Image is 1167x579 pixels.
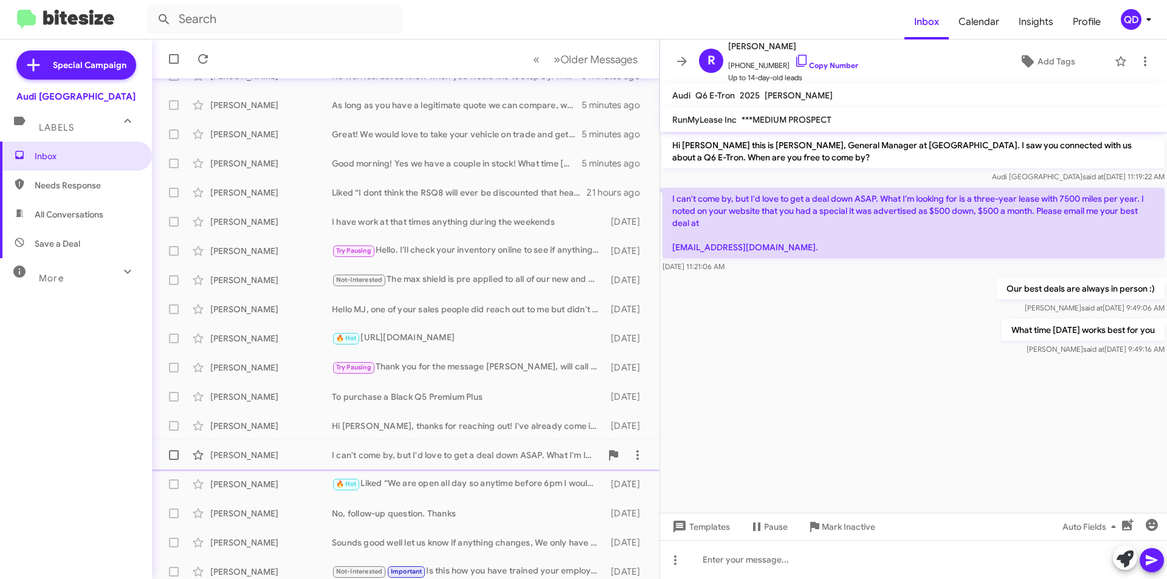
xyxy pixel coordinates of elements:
[554,52,560,67] span: »
[670,516,730,538] span: Templates
[904,4,949,39] a: Inbox
[605,391,650,403] div: [DATE]
[210,157,332,170] div: [PERSON_NAME]
[35,150,138,162] span: Inbox
[16,91,136,103] div: Audi [GEOGRAPHIC_DATA]
[728,72,858,84] span: Up to 14-day-old leads
[35,208,103,221] span: All Conversations
[1062,516,1121,538] span: Auto Fields
[210,187,332,199] div: [PERSON_NAME]
[1063,4,1110,39] a: Profile
[332,536,605,549] div: Sounds good well let us know if anything changes, We only have a few weeks left to take advantage...
[332,391,605,403] div: To purchase a Black Q5 Premium Plus
[210,566,332,578] div: [PERSON_NAME]
[663,188,1165,258] p: I can't come by, but I'd love to get a deal down ASAP. What I'm looking for is a three-year lease...
[797,516,885,538] button: Mark Inactive
[332,273,605,287] div: The max shield is pre applied to all of our new and pre-owned cars but congrats on your new car
[728,53,858,72] span: [PHONE_NUMBER]
[605,420,650,432] div: [DATE]
[605,361,650,374] div: [DATE]
[605,332,650,344] div: [DATE]
[332,157,582,170] div: Good morning! Yes we have a couple in stock! What time [DATE] would you like to come in?
[984,50,1109,72] button: Add Tags
[605,478,650,490] div: [DATE]
[560,53,638,66] span: Older Messages
[53,59,126,71] span: Special Campaign
[332,477,605,491] div: Liked “We are open all day so anytime before 6pm I would say.”
[672,90,690,101] span: Audi
[1025,303,1165,312] span: [PERSON_NAME] [DATE] 9:49:06 AM
[526,47,547,72] button: Previous
[794,61,858,70] a: Copy Number
[605,274,650,286] div: [DATE]
[210,245,332,257] div: [PERSON_NAME]
[582,99,650,111] div: 5 minutes ago
[210,507,332,519] div: [PERSON_NAME]
[605,216,650,228] div: [DATE]
[332,99,582,111] div: As long as you have a legitimate quote we can compare, we will beat it and save you the trip :)
[740,516,797,538] button: Pause
[332,187,587,199] div: Liked “I dont think the RSQ8 will ever be discounted that heavily but congrats on your Porsche.”
[765,90,833,101] span: [PERSON_NAME]
[332,449,601,461] div: I can't come by, but I'd love to get a deal down ASAP. What I'm looking for is a three-year lease...
[1027,344,1165,354] span: [PERSON_NAME] [DATE] 9:49:16 AM
[336,334,357,342] span: 🔥 Hot
[605,536,650,549] div: [DATE]
[1081,303,1103,312] span: said at
[210,478,332,490] div: [PERSON_NAME]
[210,361,332,374] div: [PERSON_NAME]
[336,363,371,371] span: Try Pausing
[210,274,332,286] div: [PERSON_NAME]
[605,303,650,315] div: [DATE]
[695,90,735,101] span: Q6 E-Tron
[1083,172,1104,181] span: said at
[605,245,650,257] div: [DATE]
[35,238,80,250] span: Save a Deal
[660,516,740,538] button: Templates
[587,187,650,199] div: 21 hours ago
[997,278,1165,300] p: Our best deals are always in person :)
[210,391,332,403] div: [PERSON_NAME]
[822,516,875,538] span: Mark Inactive
[582,157,650,170] div: 5 minutes ago
[332,564,605,578] div: Is this how you have trained your employees to treat customers?
[35,179,138,191] span: Needs Response
[1009,4,1063,39] span: Insights
[663,134,1165,168] p: Hi [PERSON_NAME] this is [PERSON_NAME], General Manager at [GEOGRAPHIC_DATA]. I saw you connected...
[210,420,332,432] div: [PERSON_NAME]
[332,128,582,140] div: Great! We would love to take your vehicle on trade and get you into a new vehicle. What time [DAT...
[332,507,605,519] div: No, follow-up question. Thanks
[210,449,332,461] div: [PERSON_NAME]
[992,172,1165,181] span: Audi [GEOGRAPHIC_DATA] [DATE] 11:19:22 AM
[663,262,725,271] span: [DATE] 11:21:06 AM
[210,99,332,111] div: [PERSON_NAME]
[336,276,383,284] span: Not-Interested
[336,567,383,575] span: Not-Interested
[1110,9,1154,30] button: QD
[742,114,831,125] span: ***MEDIUM PROSPECT
[605,507,650,519] div: [DATE]
[582,128,650,140] div: 5 minutes ago
[210,332,332,344] div: [PERSON_NAME]
[605,566,650,578] div: [DATE]
[332,420,605,432] div: Hi [PERSON_NAME], thanks for reaching out! I've already come in and checked out the car. I'm curr...
[210,128,332,140] div: [PERSON_NAME]
[707,51,715,70] span: R
[210,216,332,228] div: [PERSON_NAME]
[546,47,645,72] button: Next
[210,303,332,315] div: [PERSON_NAME]
[728,39,858,53] span: [PERSON_NAME]
[332,360,605,374] div: Thank you for the message [PERSON_NAME], will call when we ready. Busy this week . Thanks in advance
[332,216,605,228] div: I have work at that times anything during the weekends
[949,4,1009,39] a: Calendar
[332,303,605,315] div: Hello MJ, one of your sales people did reach out to me but didn't have the interior color we were...
[740,90,760,101] span: 2025
[210,536,332,549] div: [PERSON_NAME]
[336,480,357,488] span: 🔥 Hot
[39,122,74,133] span: Labels
[526,47,645,72] nav: Page navigation example
[332,331,605,345] div: [URL][DOMAIN_NAME]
